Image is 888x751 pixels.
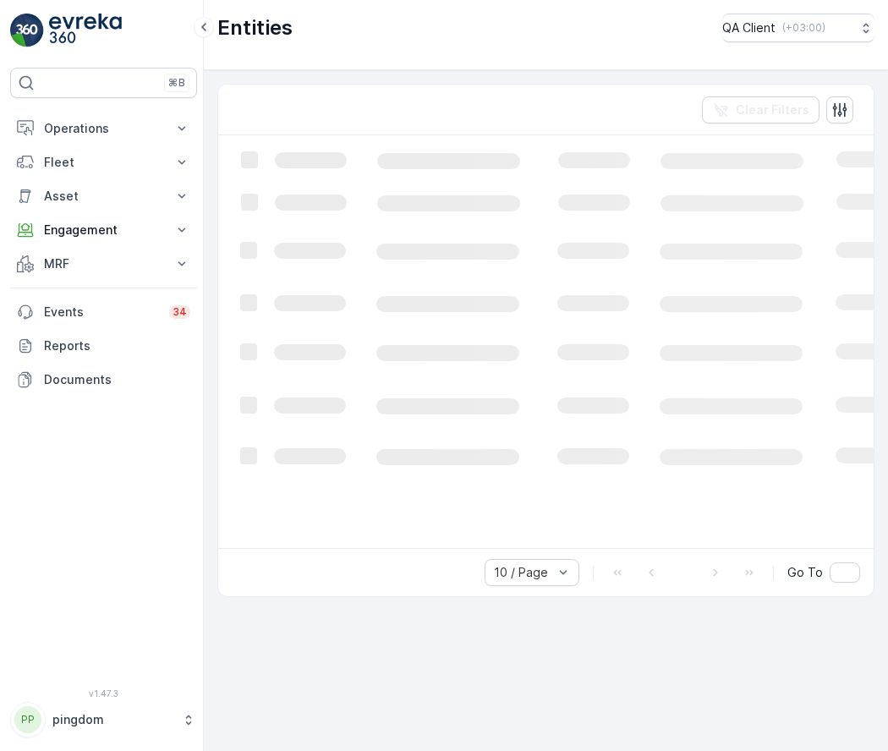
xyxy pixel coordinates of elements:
img: logo_light-DOdMpM7g.png [49,14,122,47]
button: QA Client(+03:00) [722,14,874,42]
p: Engagement [44,222,163,238]
button: MRF [10,247,197,281]
p: MRF [44,255,163,272]
button: Asset [10,179,197,213]
button: Operations [10,112,197,145]
button: Clear Filters [702,96,819,123]
p: Documents [44,371,190,388]
a: Documents [10,363,197,397]
p: Reports [44,337,190,354]
p: QA Client [722,19,776,36]
span: Go To [787,564,823,581]
a: Events34 [10,295,197,329]
img: logo [10,14,44,47]
p: Asset [44,188,163,205]
p: Events [44,304,159,321]
p: Clear Filters [736,101,809,118]
span: v 1.47.3 [10,688,197,699]
p: pingdom [52,711,173,728]
p: ⌘B [168,76,185,90]
a: Reports [10,329,197,363]
p: ( +03:00 ) [782,21,825,35]
p: Entities [217,14,293,41]
button: Engagement [10,213,197,247]
button: Fleet [10,145,197,179]
p: Fleet [44,154,163,171]
p: 34 [173,305,187,319]
button: PPpingdom [10,702,197,737]
p: Operations [44,120,163,137]
div: PP [14,706,41,733]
